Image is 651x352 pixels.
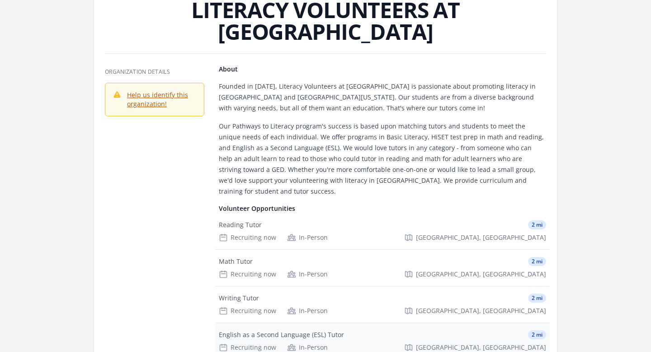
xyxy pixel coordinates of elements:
div: Recruiting now [219,306,276,315]
a: Reading Tutor 2 mi Recruiting now In-Person [GEOGRAPHIC_DATA], [GEOGRAPHIC_DATA] [215,213,550,249]
span: 2 mi [528,220,546,229]
span: 2 mi [528,257,546,266]
span: [GEOGRAPHIC_DATA], [GEOGRAPHIC_DATA] [416,306,546,315]
div: Writing Tutor [219,294,259,303]
div: English as a Second Language (ESL) Tutor [219,330,344,339]
div: Recruiting now [219,270,276,279]
h4: About [219,65,546,74]
span: 2 mi [528,294,546,303]
div: Reading Tutor [219,220,262,229]
a: Writing Tutor 2 mi Recruiting now In-Person [GEOGRAPHIC_DATA], [GEOGRAPHIC_DATA] [215,286,550,323]
h4: Volunteer Opportunities [219,204,546,213]
p: Our Pathways to Literacy program's success is based upon matching tutors and students to meet the... [219,121,546,197]
span: [GEOGRAPHIC_DATA], [GEOGRAPHIC_DATA] [416,343,546,352]
div: In-Person [287,233,328,242]
div: In-Person [287,343,328,352]
a: Help us identify this organization! [127,90,188,108]
span: [GEOGRAPHIC_DATA], [GEOGRAPHIC_DATA] [416,270,546,279]
span: [GEOGRAPHIC_DATA], [GEOGRAPHIC_DATA] [416,233,546,242]
span: 2 mi [528,330,546,339]
div: Math Tutor [219,257,253,266]
div: In-Person [287,306,328,315]
a: Math Tutor 2 mi Recruiting now In-Person [GEOGRAPHIC_DATA], [GEOGRAPHIC_DATA] [215,250,550,286]
h3: Organization Details [105,68,204,76]
div: In-Person [287,270,328,279]
p: Founded in [DATE], Literacy Volunteers at [GEOGRAPHIC_DATA] is passionate about promoting literac... [219,81,546,114]
div: Recruiting now [219,343,276,352]
div: Recruiting now [219,233,276,242]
